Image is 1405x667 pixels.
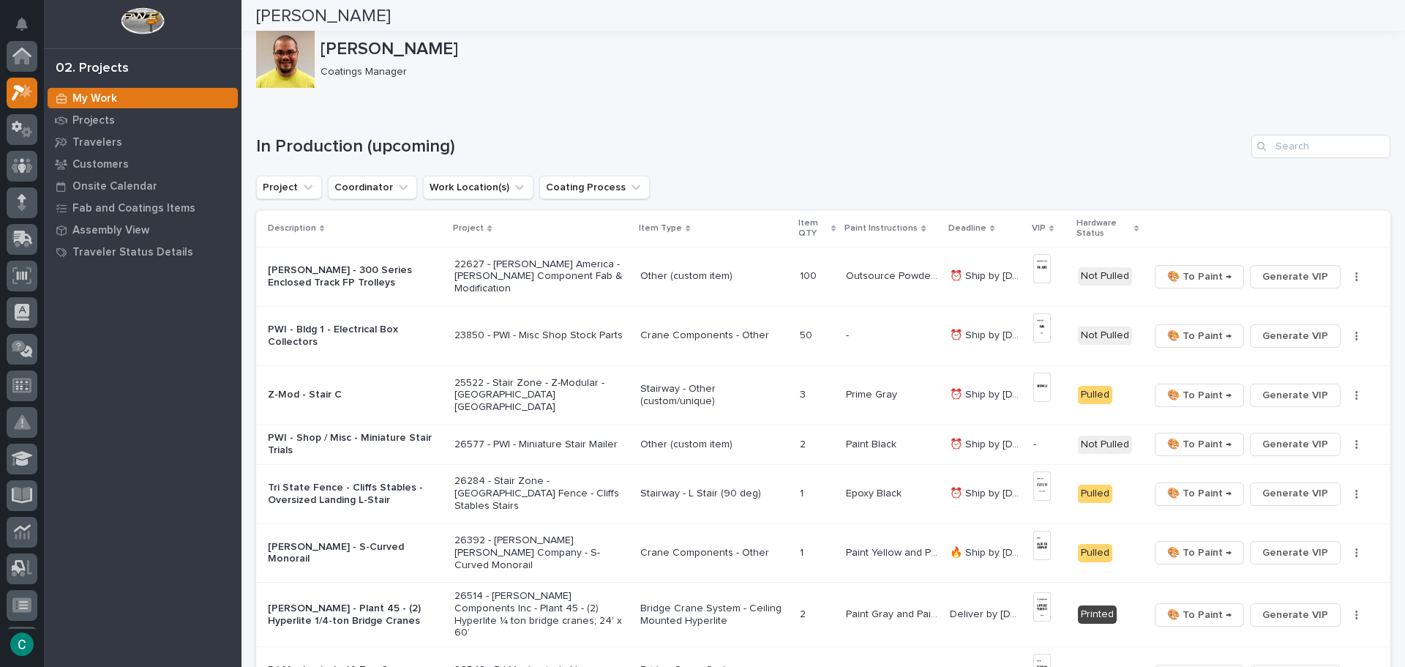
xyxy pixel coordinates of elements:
p: Projects [72,114,115,127]
p: PWI - Shop / Misc - Miniature Stair Trials [268,432,443,457]
p: [PERSON_NAME] [321,39,1385,60]
p: Onsite Calendar [72,180,157,193]
p: Assembly View [72,224,149,237]
span: Generate VIP [1262,436,1328,453]
p: 50 [800,327,815,342]
button: Generate VIP [1250,433,1341,456]
button: users-avatar [7,629,37,660]
p: 26284 - Stair Zone - [GEOGRAPHIC_DATA] Fence - Cliffs Stables Stairs [454,475,628,512]
button: Coordinator [328,176,417,199]
span: 🎨 To Paint → [1167,485,1232,502]
span: Generate VIP [1262,387,1328,404]
h2: [PERSON_NAME] [256,6,391,27]
tr: Z-Mod - Stair C25522 - Stair Zone - Z-Modular - [GEOGRAPHIC_DATA] [GEOGRAPHIC_DATA]Stairway - Oth... [256,365,1390,425]
span: Generate VIP [1262,544,1328,562]
p: 2 [800,605,809,621]
p: [PERSON_NAME] - 300 Series Enclosed Track FP Trolleys [268,264,443,289]
p: Tri State Fence - Cliffs Stables - Oversized Landing L-Stair [268,482,443,507]
p: [PERSON_NAME] - Plant 45 - (2) Hyperlite 1/4-ton Bridge Cranes [268,603,443,627]
a: Onsite Calendar [44,175,241,197]
tr: PWI - Shop / Misc - Miniature Stair Trials26577 - PWI - Miniature Stair MailerOther (custom item)... [256,425,1390,464]
div: Not Pulled [1078,436,1132,454]
span: 🎨 To Paint → [1167,544,1232,562]
p: VIP [1032,220,1046,236]
button: Generate VIP [1250,603,1341,627]
button: Work Location(s) [423,176,533,199]
button: 🎨 To Paint → [1155,603,1244,627]
p: [PERSON_NAME] - S-Curved Monorail [268,541,443,566]
p: 2 [800,436,809,451]
p: 26392 - [PERSON_NAME] [PERSON_NAME] Company - S-Curved Monorail [454,534,628,571]
span: 🎨 To Paint → [1167,606,1232,624]
span: Generate VIP [1262,485,1328,502]
span: Generate VIP [1262,606,1328,624]
p: 22627 - [PERSON_NAME] America - [PERSON_NAME] Component Fab & Modification [454,258,628,295]
div: Notifications [18,18,37,41]
a: My Work [44,87,241,109]
a: Fab and Coatings Items [44,197,241,219]
tr: Tri State Fence - Cliffs Stables - Oversized Landing L-Stair26284 - Stair Zone - [GEOGRAPHIC_DATA... [256,464,1390,523]
button: 🎨 To Paint → [1155,265,1244,288]
p: 3 [800,386,809,401]
button: 🎨 To Paint → [1155,433,1244,456]
span: Generate VIP [1262,327,1328,345]
div: Pulled [1078,544,1112,562]
tr: PWI - Bldg 1 - Electrical Box Collectors23850 - PWI - Misc Shop Stock PartsCrane Components - Oth... [256,306,1390,365]
p: Hardware Status [1076,215,1131,242]
p: ⏰ Ship by 8/18/25 [950,436,1024,451]
tr: [PERSON_NAME] - 300 Series Enclosed Track FP Trolleys22627 - [PERSON_NAME] America - [PERSON_NAME... [256,247,1390,306]
button: Generate VIP [1250,541,1341,564]
button: Generate VIP [1250,324,1341,348]
a: Customers [44,153,241,175]
p: Deadline [948,220,986,236]
p: Project [453,220,484,236]
p: Z-Mod - Stair C [268,389,443,401]
p: Coatings Manager [321,66,1379,78]
div: Printed [1078,605,1117,624]
p: Traveler Status Details [72,246,193,259]
p: ⏰ Ship by 8/13/25 [950,267,1024,283]
button: 🎨 To Paint → [1155,384,1244,407]
a: Assembly View [44,219,241,241]
p: Customers [72,158,129,171]
p: Other (custom item) [640,439,788,451]
button: 🎨 To Paint → [1155,482,1244,506]
p: My Work [72,92,117,105]
input: Search [1251,135,1390,158]
p: Prime Gray [846,386,900,401]
p: Item Type [639,220,682,236]
div: Not Pulled [1078,327,1132,345]
tr: [PERSON_NAME] - Plant 45 - (2) Hyperlite 1/4-ton Bridge Cranes26514 - [PERSON_NAME] Components In... [256,583,1390,646]
a: Projects [44,109,241,131]
p: Item QTY [798,215,828,242]
img: Workspace Logo [121,7,164,34]
p: - [846,327,852,342]
span: 🎨 To Paint → [1167,268,1232,286]
p: Description [268,220,316,236]
p: ⏰ Ship by 8/20/25 [950,485,1024,500]
p: Other (custom item) [640,270,788,283]
div: 02. Projects [56,61,129,77]
div: Not Pulled [1078,267,1132,286]
button: Generate VIP [1250,482,1341,506]
p: - [1033,439,1066,451]
p: Paint Yellow and Paint Gray [846,544,941,559]
p: 26514 - [PERSON_NAME] Components Inc - Plant 45 - (2) Hyperlite ¼ ton bridge cranes; 24’ x 60’ [454,590,628,639]
p: 23850 - PWI - Misc Shop Stock Parts [454,329,628,342]
p: PWI - Bldg 1 - Electrical Box Collectors [268,324,443,349]
p: 100 [800,267,820,283]
p: ⏰ Ship by 8/15/25 [950,327,1024,342]
button: Generate VIP [1250,384,1341,407]
div: Pulled [1078,485,1112,503]
h1: In Production (upcoming) [256,136,1245,157]
p: Stairway - Other (custom/unique) [640,383,788,408]
button: Project [256,176,322,199]
button: Notifications [7,9,37,40]
p: Paint Black [846,436,899,451]
p: Crane Components - Other [640,329,788,342]
p: Bridge Crane System - Ceiling Mounted Hyperlite [640,603,788,627]
p: Crane Components - Other [640,547,788,559]
p: Deliver by 8/25/25 [950,605,1024,621]
p: Stairway - L Stair (90 deg) [640,488,788,500]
